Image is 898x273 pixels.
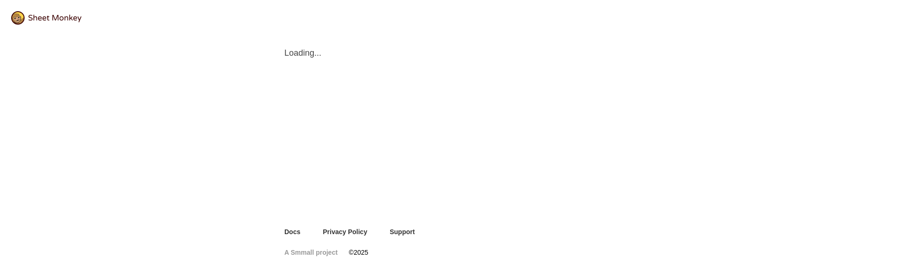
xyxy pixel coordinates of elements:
a: A Smmall project [284,248,338,257]
span: Loading... [284,47,614,59]
a: Privacy Policy [323,227,367,236]
a: Docs [284,227,300,236]
span: © 2025 [349,248,368,257]
img: logo@2x.png [11,11,81,25]
a: Support [390,227,415,236]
